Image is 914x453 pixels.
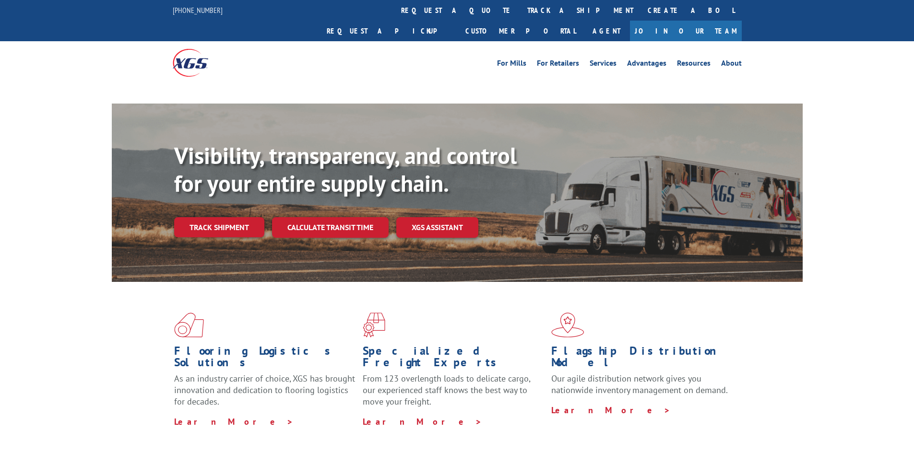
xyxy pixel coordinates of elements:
span: As an industry carrier of choice, XGS has brought innovation and dedication to flooring logistics... [174,373,355,407]
a: For Mills [497,59,526,70]
h1: Flagship Distribution Model [551,345,733,373]
b: Visibility, transparency, and control for your entire supply chain. [174,140,517,198]
p: From 123 overlength loads to delicate cargo, our experienced staff knows the best way to move you... [363,373,544,416]
a: Join Our Team [630,21,742,41]
img: xgs-icon-total-supply-chain-intelligence-red [174,313,204,337]
a: About [721,59,742,70]
a: [PHONE_NUMBER] [173,5,223,15]
a: Calculate transit time [272,217,389,238]
a: Learn More > [363,416,482,427]
a: Agent [583,21,630,41]
a: Learn More > [551,405,671,416]
a: For Retailers [537,59,579,70]
a: Track shipment [174,217,264,237]
span: Our agile distribution network gives you nationwide inventory management on demand. [551,373,728,395]
a: XGS ASSISTANT [396,217,478,238]
a: Customer Portal [458,21,583,41]
img: xgs-icon-flagship-distribution-model-red [551,313,584,337]
img: xgs-icon-focused-on-flooring-red [363,313,385,337]
h1: Specialized Freight Experts [363,345,544,373]
a: Learn More > [174,416,294,427]
a: Resources [677,59,711,70]
h1: Flooring Logistics Solutions [174,345,356,373]
a: Services [590,59,617,70]
a: Advantages [627,59,666,70]
a: Request a pickup [320,21,458,41]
